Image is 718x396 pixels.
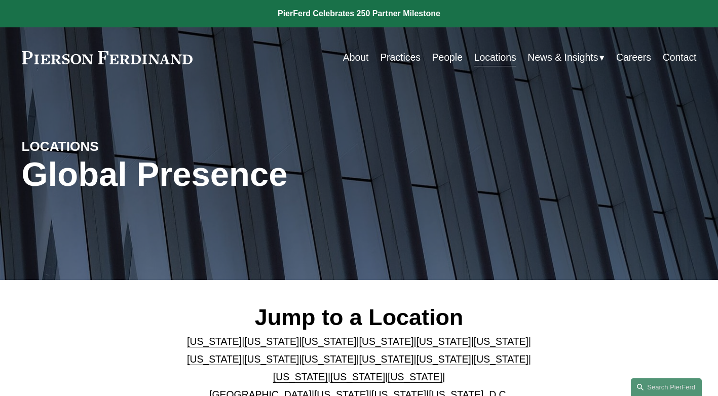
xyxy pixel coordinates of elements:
a: Careers [616,48,651,67]
a: [US_STATE] [330,371,385,382]
a: Contact [663,48,697,67]
a: [US_STATE] [301,353,356,365]
a: [US_STATE] [359,336,414,347]
a: [US_STATE] [301,336,356,347]
a: Locations [474,48,516,67]
a: [US_STATE] [244,353,299,365]
h2: Jump to a Location [162,304,556,331]
h1: Global Presence [22,155,472,194]
a: folder dropdown [527,48,604,67]
a: [US_STATE] [273,371,328,382]
a: [US_STATE] [474,336,528,347]
a: [US_STATE] [359,353,414,365]
a: [US_STATE] [187,336,242,347]
a: [US_STATE] [474,353,528,365]
a: [US_STATE] [388,371,442,382]
a: [US_STATE] [187,353,242,365]
a: People [432,48,463,67]
a: [US_STATE] [417,353,471,365]
a: [US_STATE] [244,336,299,347]
span: News & Insights [527,49,598,66]
a: [US_STATE] [417,336,471,347]
h4: LOCATIONS [22,138,191,155]
a: About [343,48,369,67]
a: Practices [380,48,421,67]
a: Search this site [631,378,702,396]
